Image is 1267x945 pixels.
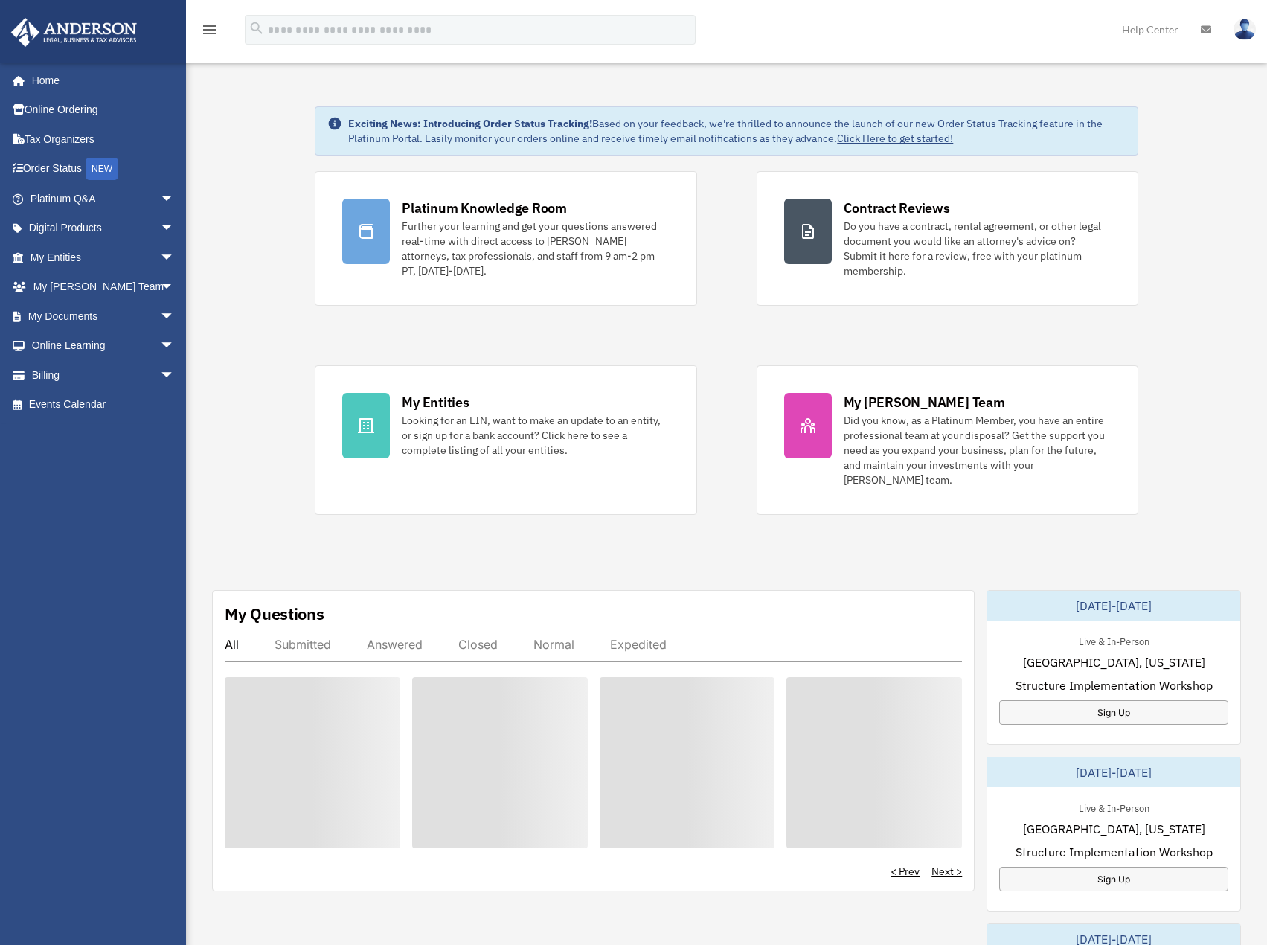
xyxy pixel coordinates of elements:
div: Closed [458,637,498,652]
a: My [PERSON_NAME] Teamarrow_drop_down [10,272,197,302]
img: Anderson Advisors Platinum Portal [7,18,141,47]
a: Online Learningarrow_drop_down [10,331,197,361]
span: arrow_drop_down [160,243,190,273]
span: arrow_drop_down [160,272,190,303]
div: All [225,637,239,652]
div: [DATE]-[DATE] [987,757,1240,787]
a: Click Here to get started! [837,132,953,145]
a: Contract Reviews Do you have a contract, rental agreement, or other legal document you would like... [757,171,1138,306]
a: Next > [931,864,962,879]
span: Structure Implementation Workshop [1016,676,1213,694]
a: < Prev [891,864,920,879]
strong: Exciting News: Introducing Order Status Tracking! [348,117,592,130]
a: Home [10,65,190,95]
div: Expedited [610,637,667,652]
div: Looking for an EIN, want to make an update to an entity, or sign up for a bank account? Click her... [402,413,669,458]
div: [DATE]-[DATE] [987,591,1240,621]
span: arrow_drop_down [160,184,190,214]
span: Structure Implementation Workshop [1016,843,1213,861]
i: search [248,20,265,36]
div: NEW [86,158,118,180]
div: Do you have a contract, rental agreement, or other legal document you would like an attorney's ad... [844,219,1111,278]
div: My Entities [402,393,469,411]
a: Platinum Q&Aarrow_drop_down [10,184,197,214]
div: Based on your feedback, we're thrilled to announce the launch of our new Order Status Tracking fe... [348,116,1125,146]
a: Tax Organizers [10,124,197,154]
a: Sign Up [999,700,1228,725]
a: Digital Productsarrow_drop_down [10,214,197,243]
img: User Pic [1234,19,1256,40]
a: Order StatusNEW [10,154,197,185]
div: My Questions [225,603,324,625]
a: Online Ordering [10,95,197,125]
span: arrow_drop_down [160,301,190,332]
a: Platinum Knowledge Room Further your learning and get your questions answered real-time with dire... [315,171,696,306]
span: arrow_drop_down [160,214,190,244]
div: Contract Reviews [844,199,950,217]
a: menu [201,26,219,39]
div: Did you know, as a Platinum Member, you have an entire professional team at your disposal? Get th... [844,413,1111,487]
a: My Entitiesarrow_drop_down [10,243,197,272]
div: Answered [367,637,423,652]
a: Sign Up [999,867,1228,891]
div: Further your learning and get your questions answered real-time with direct access to [PERSON_NAM... [402,219,669,278]
span: [GEOGRAPHIC_DATA], [US_STATE] [1023,653,1205,671]
a: My Entities Looking for an EIN, want to make an update to an entity, or sign up for a bank accoun... [315,365,696,515]
div: My [PERSON_NAME] Team [844,393,1005,411]
span: [GEOGRAPHIC_DATA], [US_STATE] [1023,820,1205,838]
span: arrow_drop_down [160,331,190,362]
div: Platinum Knowledge Room [402,199,567,217]
a: Events Calendar [10,390,197,420]
i: menu [201,21,219,39]
a: Billingarrow_drop_down [10,360,197,390]
span: arrow_drop_down [160,360,190,391]
div: Live & In-Person [1067,799,1161,815]
div: Normal [533,637,574,652]
div: Submitted [275,637,331,652]
div: Live & In-Person [1067,632,1161,648]
a: My [PERSON_NAME] Team Did you know, as a Platinum Member, you have an entire professional team at... [757,365,1138,515]
a: My Documentsarrow_drop_down [10,301,197,331]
